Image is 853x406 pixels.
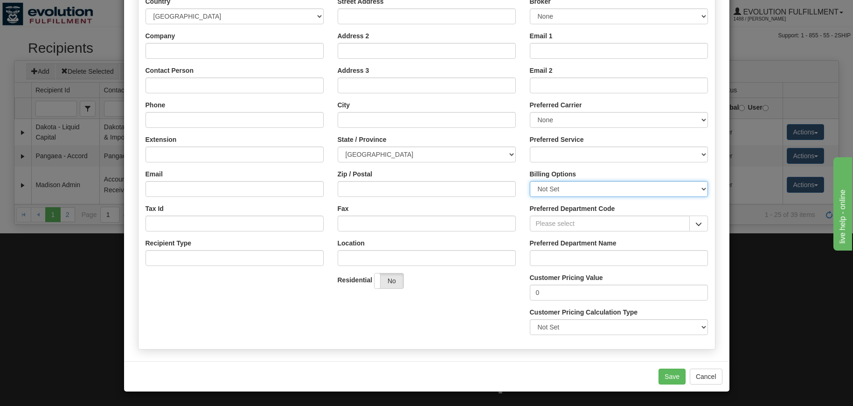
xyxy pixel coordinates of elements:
label: City [338,100,350,110]
label: Phone [146,100,166,110]
label: Residential [338,275,373,285]
label: Tax Id [146,204,164,213]
label: Preferred Department Name [530,238,617,248]
iframe: chat widget [832,155,852,251]
label: Billing Options [530,169,576,179]
label: Preferred Service [530,135,584,144]
button: Save [659,369,686,385]
label: State / Province [338,135,387,144]
label: Customer Pricing Value [530,273,603,282]
input: Please select [530,216,690,231]
label: Zip / Postal [338,169,373,179]
label: Email 2 [530,66,553,75]
label: Preferred Department Code [530,204,615,213]
div: live help - online [7,6,86,17]
label: Fax [338,204,349,213]
button: Cancel [690,369,722,385]
label: Location [338,238,365,248]
label: Customer Pricing Calculation Type [530,308,638,317]
label: Recipient Type [146,238,192,248]
label: Email [146,169,163,179]
label: Contact Person [146,66,194,75]
label: Email 1 [530,31,553,41]
label: Company [146,31,175,41]
label: Address 2 [338,31,369,41]
label: Preferred Carrier [530,100,582,110]
label: Address 3 [338,66,369,75]
label: Extension [146,135,177,144]
label: No [374,273,403,288]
